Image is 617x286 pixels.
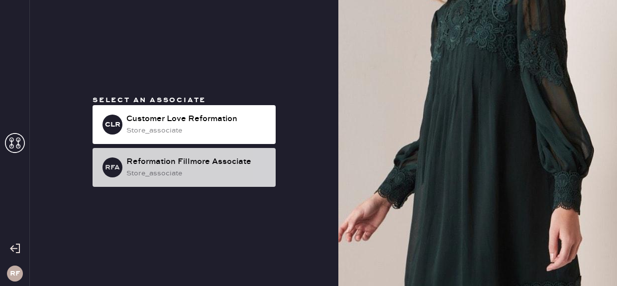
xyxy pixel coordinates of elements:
[105,164,120,171] h3: RFA
[126,156,268,168] div: Reformation Fillmore Associate
[93,96,206,105] span: Select an associate
[10,270,20,277] h3: RF
[105,121,120,128] h3: CLR
[126,168,268,179] div: store_associate
[126,125,268,136] div: store_associate
[126,113,268,125] div: Customer Love Reformation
